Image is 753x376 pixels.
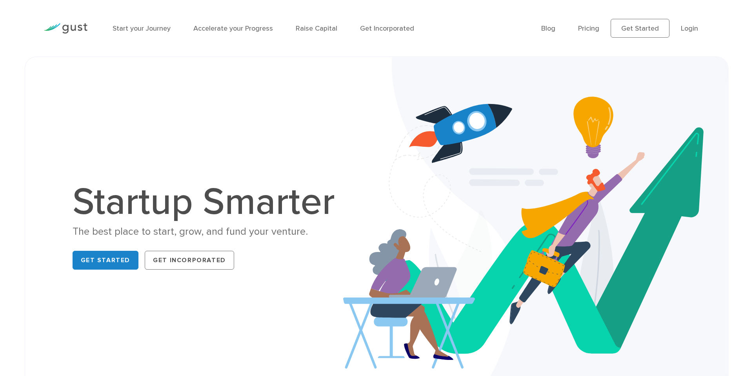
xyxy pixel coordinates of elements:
a: Accelerate your Progress [193,24,273,33]
a: Raise Capital [296,24,337,33]
a: Login [681,24,698,33]
a: Get Started [611,19,669,38]
a: Blog [541,24,555,33]
div: The best place to start, grow, and fund your venture. [73,225,343,239]
a: Get Incorporated [360,24,414,33]
a: Pricing [578,24,599,33]
a: Get Incorporated [145,251,234,270]
a: Get Started [73,251,139,270]
h1: Startup Smarter [73,183,343,221]
a: Start your Journey [113,24,171,33]
img: Gust Logo [44,23,87,34]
